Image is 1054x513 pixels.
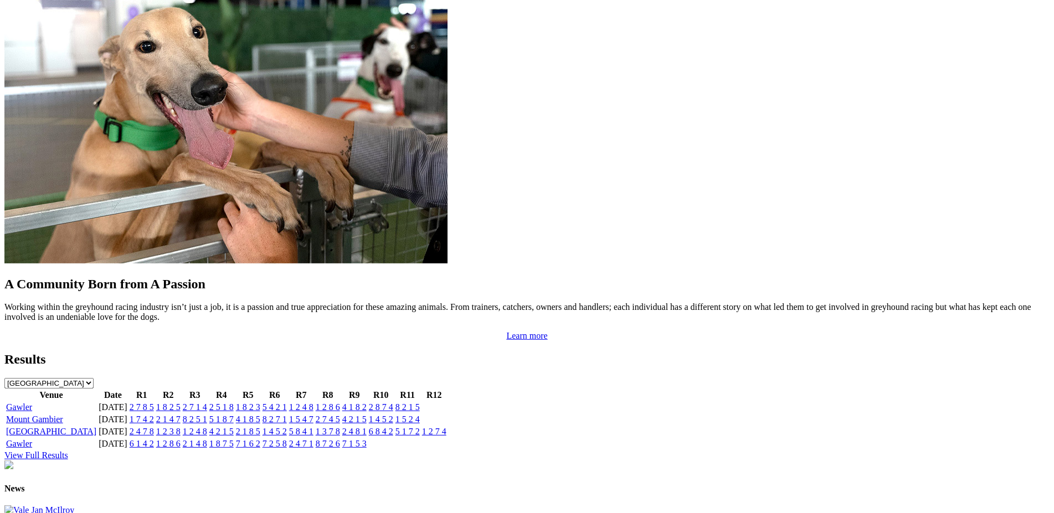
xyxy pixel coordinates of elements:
[395,427,420,436] a: 5 1 7 2
[209,439,234,448] a: 1 8 7 5
[98,426,128,437] td: [DATE]
[342,414,367,424] a: 4 2 1 5
[98,414,128,425] td: [DATE]
[129,390,155,401] th: R1
[262,390,287,401] th: R6
[368,390,394,401] th: R10
[395,390,420,401] th: R11
[209,427,234,436] a: 4 2 1 5
[156,390,181,401] th: R2
[182,390,208,401] th: R3
[422,427,446,436] a: 1 2 7 4
[4,277,1050,292] h2: A Community Born from A Passion
[209,414,234,424] a: 5 1 8 7
[4,460,13,469] img: chasers_homepage.jpg
[183,439,207,448] a: 2 1 4 8
[209,402,234,412] a: 2 5 1 8
[183,402,207,412] a: 2 7 1 4
[316,439,340,448] a: 8 7 2 6
[263,402,287,412] a: 5 4 2 1
[342,402,367,412] a: 4 1 8 2
[369,427,393,436] a: 6 8 4 2
[289,414,313,424] a: 1 5 4 7
[236,402,260,412] a: 1 8 2 3
[421,390,447,401] th: R12
[369,402,393,412] a: 2 8 7 4
[130,427,154,436] a: 2 4 7 8
[316,427,340,436] a: 1 3 7 8
[156,439,181,448] a: 1 2 8 6
[316,402,340,412] a: 1 2 8 6
[342,439,367,448] a: 7 1 5 3
[183,427,207,436] a: 1 2 4 8
[6,390,97,401] th: Venue
[4,302,1050,322] p: Working within the greyhound racing industry isn’t just a job, it is a passion and true appreciat...
[369,414,393,424] a: 1 4 5 2
[342,427,367,436] a: 2 4 8 1
[263,427,287,436] a: 1 4 5 2
[130,414,154,424] a: 1 7 4 2
[289,402,313,412] a: 1 2 4 8
[98,390,128,401] th: Date
[156,414,181,424] a: 2 1 4 7
[6,402,32,412] a: Gawler
[4,484,1050,494] h4: News
[263,439,287,448] a: 7 2 5 8
[315,390,341,401] th: R8
[130,439,154,448] a: 6 1 4 2
[6,427,96,436] a: [GEOGRAPHIC_DATA]
[506,331,547,340] a: Learn more
[289,390,314,401] th: R7
[98,402,128,413] td: [DATE]
[4,352,1050,367] h2: Results
[236,439,260,448] a: 7 1 6 2
[236,414,260,424] a: 4 1 8 5
[235,390,261,401] th: R5
[98,438,128,449] td: [DATE]
[209,390,234,401] th: R4
[130,402,154,412] a: 2 7 8 5
[263,414,287,424] a: 8 2 7 1
[156,427,181,436] a: 1 2 3 8
[4,450,68,460] a: View Full Results
[289,427,313,436] a: 5 8 4 1
[342,390,367,401] th: R9
[395,402,420,412] a: 8 2 1 5
[6,439,32,448] a: Gawler
[395,414,420,424] a: 1 5 2 4
[6,414,63,424] a: Mount Gambier
[156,402,181,412] a: 1 8 2 5
[183,414,207,424] a: 8 2 5 1
[316,414,340,424] a: 2 7 4 5
[289,439,313,448] a: 2 4 7 1
[236,427,260,436] a: 2 1 8 5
